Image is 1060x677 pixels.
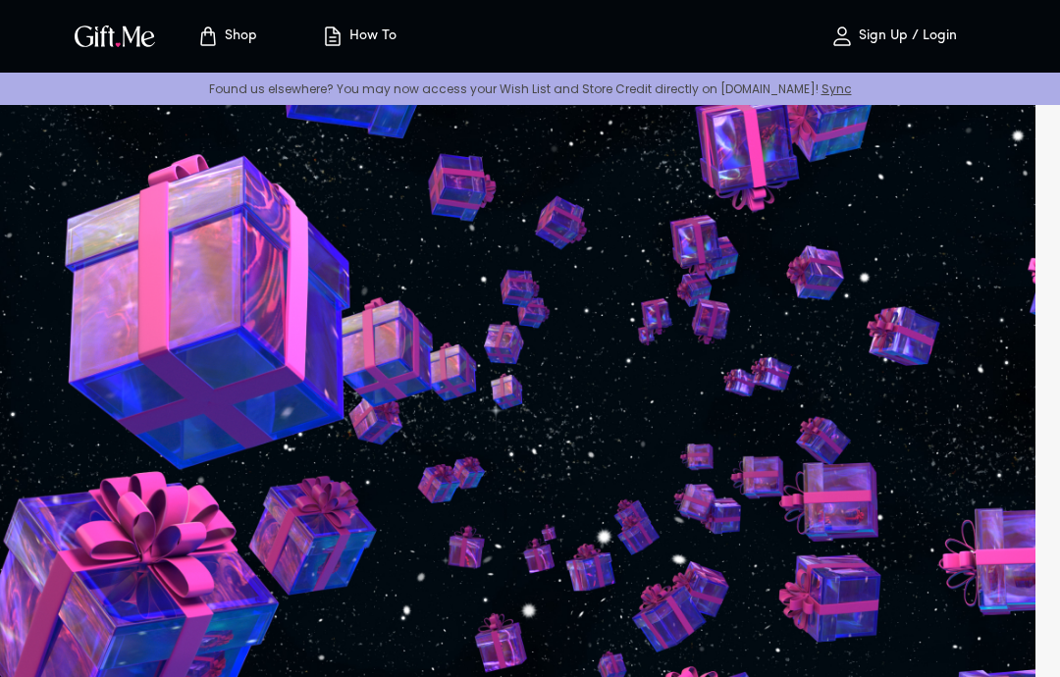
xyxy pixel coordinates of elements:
p: How To [344,28,397,45]
a: Sync [821,80,852,97]
button: Store page [173,5,281,68]
img: GiftMe Logo [71,22,159,50]
button: Sign Up / Login [795,5,991,68]
button: How To [304,5,412,68]
p: Found us elsewhere? You may now access your Wish List and Store Credit directly on [DOMAIN_NAME]! [16,80,1044,97]
p: Sign Up / Login [854,28,957,45]
p: Shop [220,28,257,45]
button: GiftMe Logo [69,25,161,48]
img: how-to.svg [321,25,344,48]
